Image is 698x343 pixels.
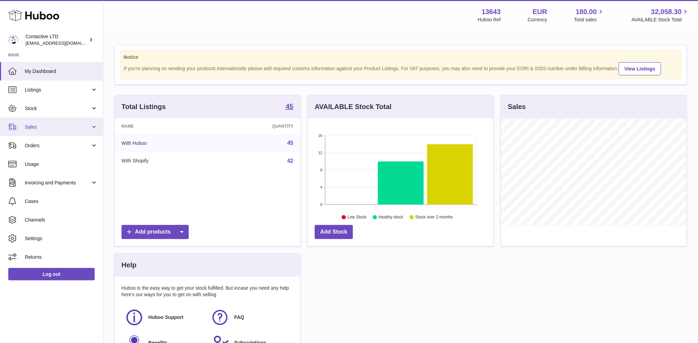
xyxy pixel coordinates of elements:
div: If you're planning on sending your products internationally please add required customs informati... [124,61,678,75]
span: My Dashboard [25,68,98,75]
text: 4 [320,185,322,189]
text: Low Stock [347,215,367,220]
span: Listings [25,87,91,93]
td: With Shopify [115,152,215,170]
span: Settings [25,235,98,242]
text: 8 [320,168,322,172]
td: With Huboo [115,134,215,152]
span: Returns [25,254,98,260]
h3: Total Listings [122,102,166,111]
span: 32,058.30 [651,7,682,17]
a: Huboo Support [125,308,204,327]
span: Huboo Support [148,314,184,321]
text: 16 [318,133,322,138]
span: Cases [25,198,98,205]
h3: Help [122,260,136,270]
strong: 45 [286,103,293,110]
img: soul@SOWLhome.com [8,35,19,45]
a: FAQ [211,308,290,327]
a: 42 [287,158,293,164]
span: Stock [25,105,91,112]
span: Usage [25,161,98,168]
div: Contactive LTD [25,33,87,46]
th: Quantity [215,118,300,134]
a: 45 [287,140,293,146]
span: Channels [25,217,98,223]
th: Name [115,118,215,134]
a: Log out [8,268,95,280]
span: Total sales [574,17,605,23]
span: FAQ [234,314,244,321]
span: Invoicing and Payments [25,180,91,186]
span: AVAILABLE Stock Total [632,17,690,23]
h3: Sales [508,102,526,111]
a: 45 [286,103,293,111]
a: 32,058.30 AVAILABLE Stock Total [632,7,690,23]
text: Healthy stock [378,215,404,220]
strong: 13643 [482,7,501,17]
div: Huboo Ref [478,17,501,23]
a: 180.00 Total sales [574,7,605,23]
span: [EMAIL_ADDRESS][DOMAIN_NAME] [25,40,101,46]
a: View Listings [619,62,661,75]
a: Add Stock [315,225,353,239]
strong: EUR [533,7,547,17]
span: 180.00 [576,7,597,17]
span: Sales [25,124,91,130]
a: Add products [122,225,189,239]
div: Currency [528,17,548,23]
p: Huboo is the easy way to get your stock fulfilled. But incase you need any help here's our ways f... [122,285,293,298]
span: Orders [25,142,91,149]
text: 12 [318,151,322,155]
text: Stock over 2 months [415,215,453,220]
h3: AVAILABLE Stock Total [315,102,392,111]
strong: Notice [124,54,678,61]
text: 0 [320,202,322,206]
